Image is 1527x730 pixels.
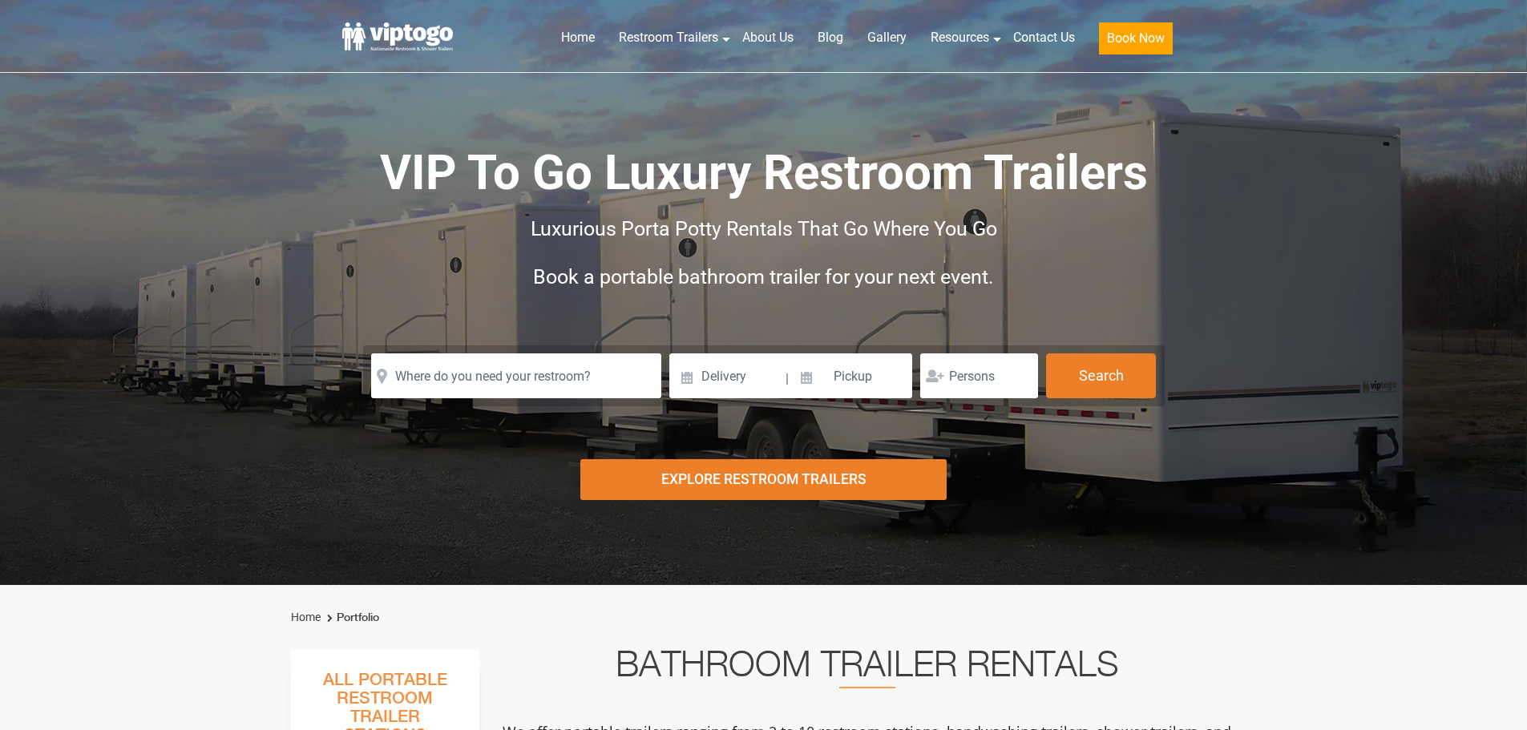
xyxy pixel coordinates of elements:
input: Persons [920,353,1038,398]
a: Resources [919,20,1001,55]
span: | [786,353,789,405]
input: Delivery [669,353,784,398]
a: Restroom Trailers [607,20,730,55]
a: Blog [806,20,855,55]
a: About Us [730,20,806,55]
a: Gallery [855,20,919,55]
span: Book a portable bathroom trailer for your next event. [533,265,994,288]
a: Book Now [1087,20,1185,64]
a: Contact Us [1001,20,1087,55]
button: Search [1046,353,1156,398]
input: Where do you need your restroom? [371,353,661,398]
input: Pickup [791,353,913,398]
div: Explore Restroom Trailers [580,459,947,500]
span: VIP To Go Luxury Restroom Trailers [380,144,1148,201]
h2: Bathroom Trailer Rentals [501,650,1234,688]
button: Book Now [1099,22,1173,54]
span: Luxurious Porta Potty Rentals That Go Where You Go [531,217,997,240]
a: Home [291,611,321,623]
li: Portfolio [323,608,379,627]
a: Home [549,20,607,55]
